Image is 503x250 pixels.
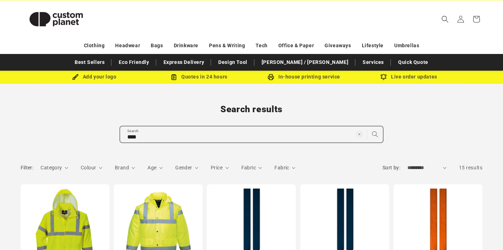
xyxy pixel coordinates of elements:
[357,72,461,81] div: Live order updates
[160,56,208,69] a: Express Delivery
[215,56,251,69] a: Design Tool
[72,74,79,80] img: Brush Icon
[362,39,384,52] a: Lifestyle
[21,3,92,35] img: Custom Planet
[174,39,198,52] a: Drinkware
[147,72,252,81] div: Quotes in 24 hours
[209,39,245,52] a: Pens & Writing
[241,165,256,170] span: Fabric
[115,164,135,172] summary: Brand (0 selected)
[437,11,453,27] summary: Search
[395,56,432,69] a: Quick Quote
[382,165,400,170] label: Sort by:
[41,165,62,170] span: Category
[380,74,387,80] img: Order updates
[42,72,147,81] div: Add your logo
[84,39,105,52] a: Clothing
[359,56,387,69] a: Services
[274,165,289,170] span: Fabric
[71,56,108,69] a: Best Sellers
[171,74,177,80] img: Order Updates Icon
[81,165,96,170] span: Colour
[394,39,419,52] a: Umbrellas
[21,104,483,115] h1: Search results
[21,164,34,172] h2: Filter:
[151,39,163,52] a: Bags
[115,39,140,52] a: Headwear
[148,164,163,172] summary: Age (0 selected)
[175,165,192,170] span: Gender
[258,56,352,69] a: [PERSON_NAME] / [PERSON_NAME]
[352,126,367,142] button: Clear search term
[268,74,274,80] img: In-house printing
[459,165,483,170] span: 15 results
[325,39,351,52] a: Giveaways
[381,173,503,250] iframe: Chat Widget
[81,164,102,172] summary: Colour (0 selected)
[241,164,262,172] summary: Fabric (0 selected)
[115,56,152,69] a: Eco Friendly
[115,165,129,170] span: Brand
[175,164,198,172] summary: Gender (0 selected)
[41,164,68,172] summary: Category (0 selected)
[252,72,357,81] div: In-house printing service
[367,126,383,142] button: Search
[18,0,94,38] a: Custom Planet
[211,164,229,172] summary: Price
[148,165,156,170] span: Age
[278,39,314,52] a: Office & Paper
[274,164,295,172] summary: Fabric (0 selected)
[211,165,223,170] span: Price
[256,39,267,52] a: Tech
